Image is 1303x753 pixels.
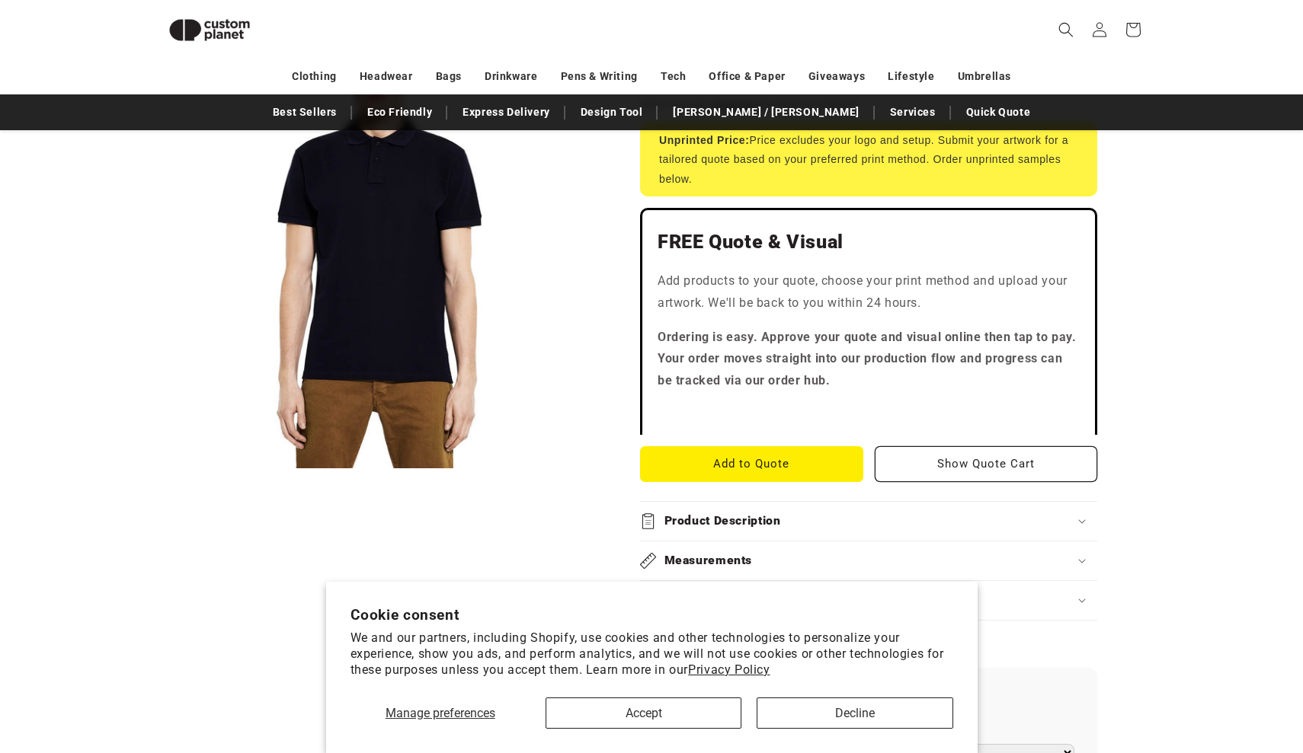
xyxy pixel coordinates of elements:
[661,63,686,90] a: Tech
[664,553,753,569] h2: Measurements
[640,502,1097,541] summary: Product Description
[1049,13,1083,46] summary: Search
[350,697,530,729] button: Manage preferences
[658,230,1080,254] h2: FREE Quote & Visual
[659,134,750,146] strong: Unprinted Price:
[658,404,1080,420] iframe: Customer reviews powered by Trustpilot
[1042,589,1303,753] iframe: Chat Widget
[573,99,651,126] a: Design Tool
[360,63,413,90] a: Headwear
[546,697,741,729] button: Accept
[688,662,770,677] a: Privacy Policy
[351,606,953,624] h2: Cookie consent
[360,99,440,126] a: Eco Friendly
[888,63,934,90] a: Lifestyle
[292,63,337,90] a: Clothing
[882,99,943,126] a: Services
[561,63,638,90] a: Pens & Writing
[808,63,865,90] a: Giveaways
[875,446,1098,482] button: Show Quote Cart
[665,99,866,126] a: [PERSON_NAME] / [PERSON_NAME]
[455,99,558,126] a: Express Delivery
[640,581,1097,620] summary: Available Print Methods
[640,446,863,482] button: Add to Quote
[959,99,1039,126] a: Quick Quote
[265,99,344,126] a: Best Sellers
[156,6,263,54] img: Custom Planet
[958,63,1011,90] a: Umbrellas
[709,63,785,90] a: Office & Paper
[658,270,1080,314] p: Add products to your quote, choose your print method and upload your artwork. We'll be back to yo...
[351,630,953,678] p: We and our partners, including Shopify, use cookies and other technologies to personalize your ex...
[640,123,1097,196] div: Price excludes your logo and setup. Submit your artwork for a tailored quote based on your prefer...
[436,63,462,90] a: Bags
[658,330,1077,388] strong: Ordering is easy. Approve your quote and visual online then tap to pay. Your order moves straight...
[156,23,602,468] media-gallery: Gallery Viewer
[485,63,537,90] a: Drinkware
[640,541,1097,580] summary: Measurements
[664,513,781,529] h2: Product Description
[757,697,952,729] button: Decline
[386,706,495,720] span: Manage preferences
